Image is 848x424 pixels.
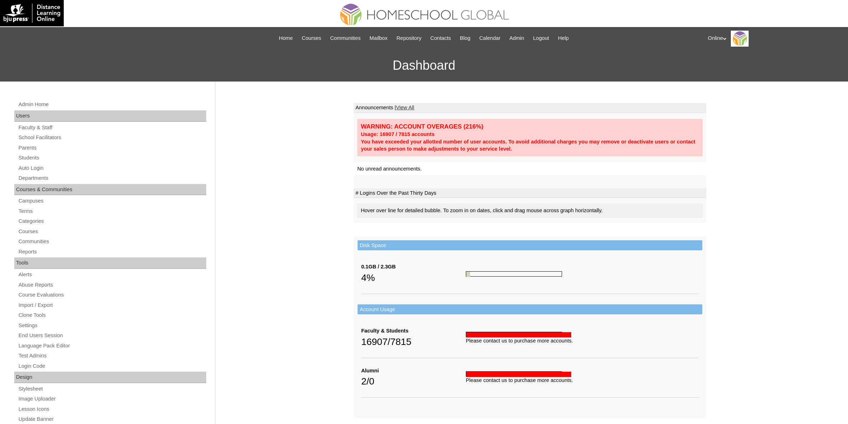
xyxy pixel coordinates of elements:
[18,311,206,320] a: Clone Tools
[366,34,391,42] a: Mailbox
[530,34,553,42] a: Logout
[14,372,206,383] div: Design
[358,240,702,251] td: Disk Space
[555,34,572,42] a: Help
[14,184,206,195] div: Courses & Communities
[18,331,206,340] a: End Users Session
[279,34,293,42] span: Home
[18,415,206,424] a: Update Banner
[357,203,703,218] div: Hover over line for detailed bubble. To zoom in on dates, click and drag mouse across graph horiz...
[509,34,524,42] span: Admin
[4,4,60,23] img: logo-white.png
[396,34,421,42] span: Repository
[18,153,206,162] a: Students
[298,34,325,42] a: Courses
[14,110,206,122] div: Users
[731,31,749,47] img: Online Academy
[18,207,206,216] a: Terms
[18,174,206,183] a: Departments
[361,122,699,131] div: WARNING: ACCOUNT OVERAGES (216%)
[479,34,500,42] span: Calendar
[427,34,454,42] a: Contacts
[18,281,206,289] a: Abuse Reports
[361,335,466,349] div: 16907/7815
[18,123,206,132] a: Faculty & Staff
[18,237,206,246] a: Communities
[18,164,206,173] a: Auto Login
[361,374,466,388] div: 2/0
[460,34,470,42] span: Blog
[18,384,206,393] a: Stylesheet
[18,301,206,310] a: Import / Export
[18,290,206,299] a: Course Evaluations
[302,34,321,42] span: Courses
[330,34,361,42] span: Communities
[18,197,206,205] a: Campuses
[358,304,702,315] td: Account Usage
[327,34,364,42] a: Communities
[708,31,841,47] div: Online
[18,217,206,226] a: Categories
[4,49,844,82] h3: Dashboard
[18,143,206,152] a: Parents
[476,34,504,42] a: Calendar
[18,247,206,256] a: Reports
[18,100,206,109] a: Admin Home
[396,105,414,110] a: View All
[466,337,699,345] div: Please contact us to purchase more accounts.
[354,188,706,198] td: # Logins Over the Past Thirty Days
[14,257,206,269] div: Tools
[18,405,206,414] a: Lesson Icons
[393,34,425,42] a: Repository
[361,367,466,375] div: Alumni
[466,377,699,384] div: Please contact us to purchase more accounts.
[275,34,296,42] a: Home
[18,394,206,403] a: Image Uploader
[533,34,549,42] span: Logout
[361,327,466,335] div: Faculty & Students
[506,34,528,42] a: Admin
[18,362,206,371] a: Login Code
[354,103,706,113] td: Announcements |
[18,341,206,350] a: Language Pack Editor
[558,34,569,42] span: Help
[456,34,474,42] a: Blog
[18,321,206,330] a: Settings
[18,270,206,279] a: Alerts
[361,131,435,137] strong: Usage: 16907 / 7815 accounts
[18,227,206,236] a: Courses
[361,271,466,285] div: 4%
[18,351,206,360] a: Test Admins
[361,263,466,271] div: 0.1GB / 2.3GB
[370,34,388,42] span: Mailbox
[18,133,206,142] a: School Facilitators
[361,138,699,153] div: You have exceeded your allotted number of user accounts. To avoid additional charges you may remo...
[430,34,451,42] span: Contacts
[354,162,706,176] td: No unread announcements.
